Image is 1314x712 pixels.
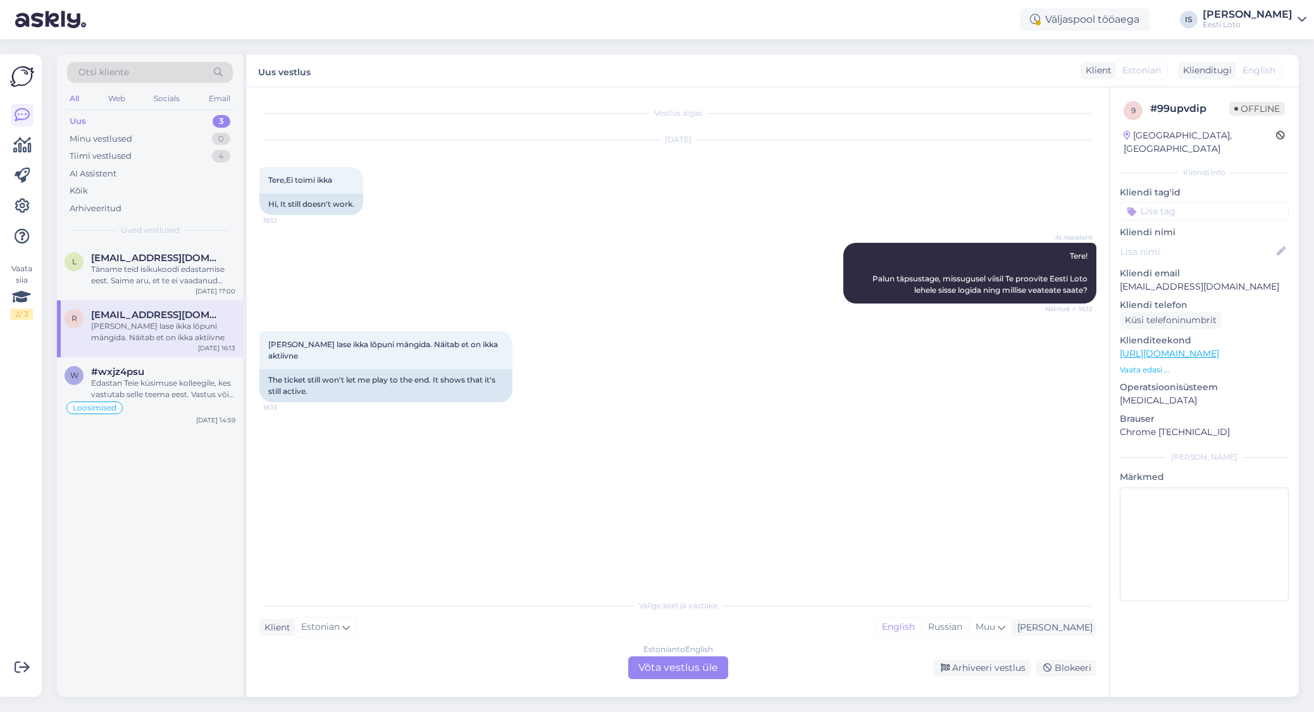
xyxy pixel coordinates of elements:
div: [DATE] 17:00 [195,286,235,296]
div: AI Assistent [70,168,116,180]
p: [EMAIL_ADDRESS][DOMAIN_NAME] [1120,280,1289,293]
div: Web [106,90,128,107]
span: w [70,371,78,380]
div: Arhiveeri vestlus [933,660,1031,677]
div: # 99upvdip [1150,101,1229,116]
span: Tere,Ei toimi ikka [268,175,332,185]
span: 16:13 [263,403,311,412]
div: 3 [213,115,230,128]
span: Estonian [1122,64,1161,77]
div: [PERSON_NAME] [1203,9,1292,20]
span: rein.vastrik@gmail.com [91,309,223,321]
div: Täname teid isikukoodi edastamise eest. Saime aru, et te ei vaadanud pileti numbrit ja et see [PE... [91,264,235,286]
p: Operatsioonisüsteem [1120,381,1289,394]
label: Uus vestlus [258,62,311,79]
div: Email [206,90,233,107]
div: Väljaspool tööaega [1020,8,1150,31]
span: liilija.tammoja@gmail.com [91,252,223,264]
span: 9 [1131,106,1136,115]
a: [PERSON_NAME]Eesti Loto [1203,9,1306,30]
div: Blokeeri [1036,660,1096,677]
div: [GEOGRAPHIC_DATA], [GEOGRAPHIC_DATA] [1124,129,1276,156]
span: English [1243,64,1275,77]
input: Lisa nimi [1120,245,1274,259]
div: Võta vestlus üle [628,656,728,679]
div: [PERSON_NAME] [1120,451,1289,463]
div: Eesti Loto [1203,20,1292,30]
div: 0 [212,133,230,145]
div: English [876,618,921,637]
span: #wxjz4psu [91,366,144,377]
div: The ticket still won't let me play to the end. It shows that it's still active. [259,369,512,402]
a: [URL][DOMAIN_NAME] [1120,348,1219,359]
div: [DATE] [259,134,1096,145]
p: Klienditeekond [1120,334,1289,347]
div: [PERSON_NAME] [1012,621,1093,634]
p: Kliendi nimi [1120,226,1289,239]
div: IS [1180,11,1198,28]
div: [PERSON_NAME] lase ikka lõpuni mängida. Näitab et on ikka aktiivne [91,321,235,343]
span: Otsi kliente [78,66,129,79]
div: 2 / 3 [10,309,33,320]
p: Brauser [1120,412,1289,426]
input: Lisa tag [1120,202,1289,221]
div: [DATE] 16:13 [198,343,235,353]
div: [DATE] 14:59 [196,415,235,425]
p: [MEDICAL_DATA] [1120,394,1289,407]
span: Uued vestlused [121,224,180,236]
div: Russian [921,618,969,637]
div: Küsi telefoninumbrit [1120,312,1222,329]
span: 16:12 [263,216,311,225]
div: Arhiveeritud [70,202,121,215]
p: Chrome [TECHNICAL_ID] [1120,426,1289,439]
p: Kliendi email [1120,267,1289,280]
span: l [72,257,77,266]
div: Minu vestlused [70,133,132,145]
div: Klient [259,621,290,634]
p: Kliendi telefon [1120,298,1289,312]
div: Valige keel ja vastake [259,600,1096,611]
p: Vaata edasi ... [1120,364,1289,376]
span: r [71,314,77,323]
div: Socials [151,90,182,107]
div: Kliendi info [1120,167,1289,178]
div: Estonian to English [643,644,713,655]
div: Uus [70,115,86,128]
div: Klienditugi [1178,64,1232,77]
div: Edastan Teie küsimuse kolleegile, kes vastutab selle teema eest. Vastus võib [PERSON_NAME] aega, ... [91,377,235,400]
span: AI Assistent [1045,233,1093,242]
div: Klient [1081,64,1112,77]
span: Muu [976,621,995,632]
div: Vestlus algas [259,107,1096,119]
img: Askly Logo [10,64,34,89]
span: Loosimised [73,404,116,412]
p: Kliendi tag'id [1120,186,1289,199]
div: Tiimi vestlused [70,150,132,163]
span: Nähtud ✓ 16:12 [1045,304,1093,314]
span: Estonian [301,620,340,634]
div: Hi, It still doesn't work. [259,193,363,215]
div: All [67,90,82,107]
div: Kõik [70,185,88,197]
span: Offline [1229,102,1285,116]
div: Vaata siia [10,263,33,320]
div: 4 [212,150,230,163]
span: [PERSON_NAME] lase ikka lõpuni mängida. Näitab et on ikka aktiivne [268,340,500,360]
p: Märkmed [1120,470,1289,484]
